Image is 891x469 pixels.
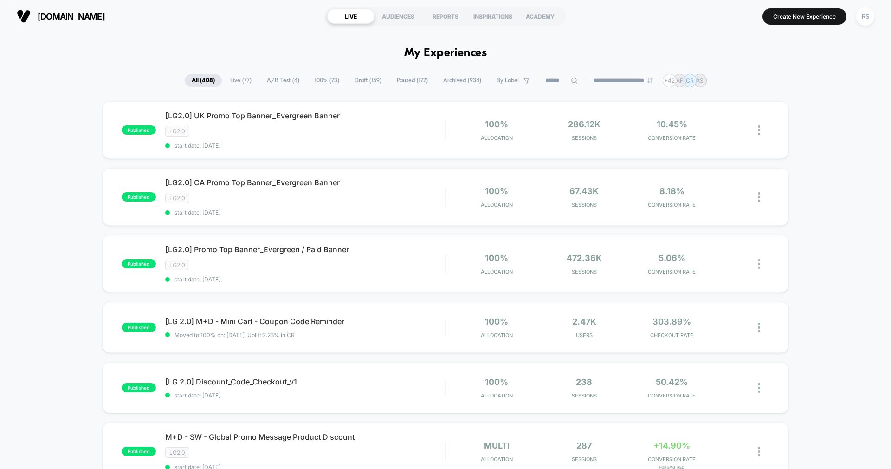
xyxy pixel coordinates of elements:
[659,253,685,263] span: 5.06%
[122,192,156,202] span: published
[543,268,626,275] span: Sessions
[165,392,445,399] span: start date: [DATE]
[165,142,445,149] span: start date: [DATE]
[185,74,222,87] span: All ( 408 )
[630,135,713,141] span: CONVERSION RATE
[543,202,626,208] span: Sessions
[422,9,469,24] div: REPORTS
[758,447,760,456] img: close
[758,125,760,135] img: close
[686,77,694,84] p: CR
[853,7,877,26] button: RS
[374,9,422,24] div: AUDIENCES
[327,9,374,24] div: LIVE
[485,119,508,129] span: 100%
[481,135,513,141] span: Allocation
[630,392,713,399] span: CONVERSION RATE
[630,202,713,208] span: CONVERSION RATE
[14,9,108,24] button: [DOMAIN_NAME]
[308,74,346,87] span: 100% ( 73 )
[758,323,760,332] img: close
[165,447,189,458] span: LG2.0
[481,268,513,275] span: Allocation
[758,259,760,269] img: close
[122,323,156,332] span: published
[696,77,704,84] p: AS
[165,178,445,187] span: [LG2.0] CA Promo Top Banner_Evergreen Banner
[676,77,683,84] p: AF
[567,253,602,263] span: 472.36k
[122,383,156,392] span: published
[17,9,31,23] img: Visually logo
[630,456,713,462] span: CONVERSION RATE
[223,74,258,87] span: Live ( 77 )
[485,253,508,263] span: 100%
[576,441,592,450] span: 287
[659,186,684,196] span: 8.18%
[485,377,508,387] span: 100%
[543,332,626,339] span: Users
[758,192,760,202] img: close
[653,441,690,450] span: +14.90%
[657,119,687,129] span: 10.45%
[758,383,760,393] img: close
[122,259,156,268] span: published
[543,135,626,141] span: Sessions
[348,74,388,87] span: Draft ( 159 )
[122,447,156,456] span: published
[856,7,874,26] div: RS
[481,392,513,399] span: Allocation
[404,46,487,60] h1: My Experiences
[484,441,510,450] span: multi
[576,377,592,387] span: 238
[165,317,445,326] span: [LG 2.0] M+D - Mini Cart - Coupon Code Reminder
[485,186,508,196] span: 100%
[390,74,435,87] span: Paused ( 172 )
[762,8,846,25] button: Create New Experience
[165,126,189,137] span: LG2.0
[165,245,445,254] span: [LG2.0] Promo Top Banner_Evergreen / Paid Banner
[630,268,713,275] span: CONVERSION RATE
[630,332,713,339] span: CHECKOUT RATE
[572,317,596,326] span: 2.47k
[497,77,519,84] span: By Label
[517,9,564,24] div: ACADEMY
[165,276,445,283] span: start date: [DATE]
[165,111,445,120] span: [LG2.0] UK Promo Top Banner_Evergreen Banner
[174,332,295,339] span: Moved to 100% on: [DATE] . Uplift: 2.23% in CR
[436,74,488,87] span: Archived ( 934 )
[543,456,626,462] span: Sessions
[38,12,105,21] span: [DOMAIN_NAME]
[165,432,445,442] span: M+D - SW - Global Promo Message Product Discount
[481,202,513,208] span: Allocation
[260,74,306,87] span: A/B Test ( 4 )
[481,456,513,462] span: Allocation
[663,74,676,87] div: + 42
[165,193,189,203] span: LG2.0
[568,119,600,129] span: 286.12k
[122,125,156,135] span: published
[569,186,599,196] span: 67.43k
[543,392,626,399] span: Sessions
[652,317,691,326] span: 303.89%
[165,209,445,216] span: start date: [DATE]
[656,377,688,387] span: 50.42%
[647,78,653,83] img: end
[165,377,445,386] span: [LG 2.0] Discount_Code_Checkout_v1
[481,332,513,339] span: Allocation
[165,260,189,270] span: LG2.0
[485,317,508,326] span: 100%
[469,9,517,24] div: INSPIRATIONS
